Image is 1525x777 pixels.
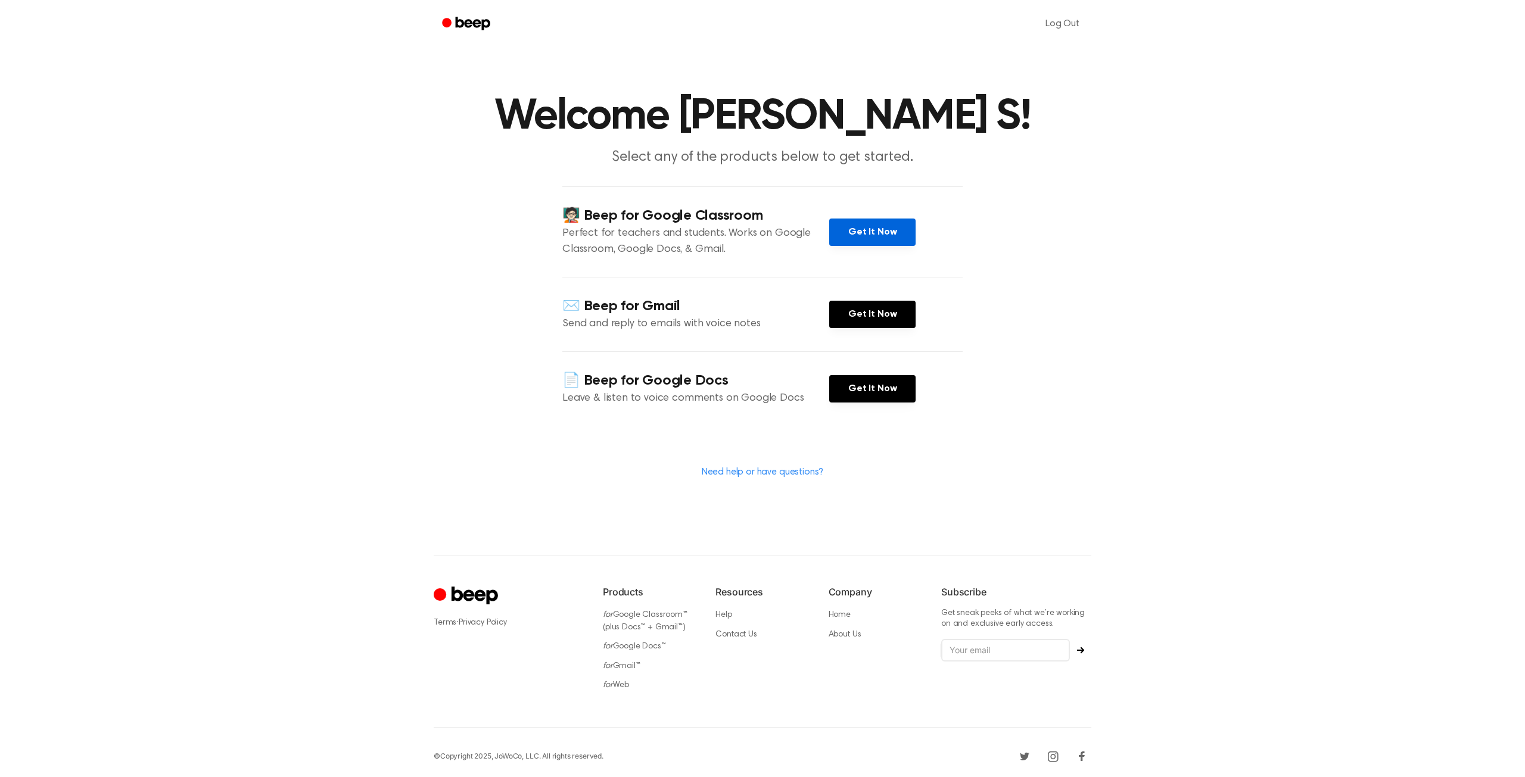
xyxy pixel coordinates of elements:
[603,662,640,670] a: forGmail™
[1070,647,1091,654] button: Subscribe
[434,13,501,36] a: Beep
[562,316,829,332] p: Send and reply to emails with voice notes
[562,206,829,226] h4: 🧑🏻‍🏫 Beep for Google Classroom
[1034,10,1091,38] a: Log Out
[941,609,1091,629] p: Get sneak peeks of what we’re working on and exclusive early access.
[562,371,829,391] h4: 📄 Beep for Google Docs
[562,391,829,407] p: Leave & listen to voice comments on Google Docs
[941,639,1070,661] input: Your email
[715,585,809,599] h6: Resources
[829,375,916,402] a: Get It Now
[1044,747,1063,766] a: Instagram
[1015,747,1034,766] a: Twitter
[941,585,1091,599] h6: Subscribe
[829,631,861,639] a: About Us
[562,297,829,316] h4: ✉️ Beep for Gmail
[715,631,757,639] a: Contact Us
[1072,747,1091,766] a: Facebook
[603,642,666,651] a: forGoogle Docs™
[715,611,732,619] a: Help
[562,226,829,258] p: Perfect for teachers and students. Works on Google Classroom, Google Docs, & Gmail.
[434,585,501,608] a: Cruip
[829,301,916,328] a: Get It Now
[603,681,629,689] a: forWeb
[603,611,687,632] a: forGoogle Classroom™ (plus Docs™ + Gmail™)
[434,619,456,627] a: Terms
[457,95,1067,138] h1: Welcome [PERSON_NAME] S!
[603,585,696,599] h6: Products
[603,662,613,670] i: for
[434,751,603,762] div: © Copyright 2025, JoWoCo, LLC. All rights reserved.
[702,467,824,477] a: Need help or have questions?
[603,611,613,619] i: for
[829,219,916,246] a: Get It Now
[829,585,922,599] h6: Company
[829,611,851,619] a: Home
[434,616,584,629] div: ·
[603,642,613,651] i: for
[603,681,613,689] i: for
[459,619,507,627] a: Privacy Policy
[534,148,991,167] p: Select any of the products below to get started.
